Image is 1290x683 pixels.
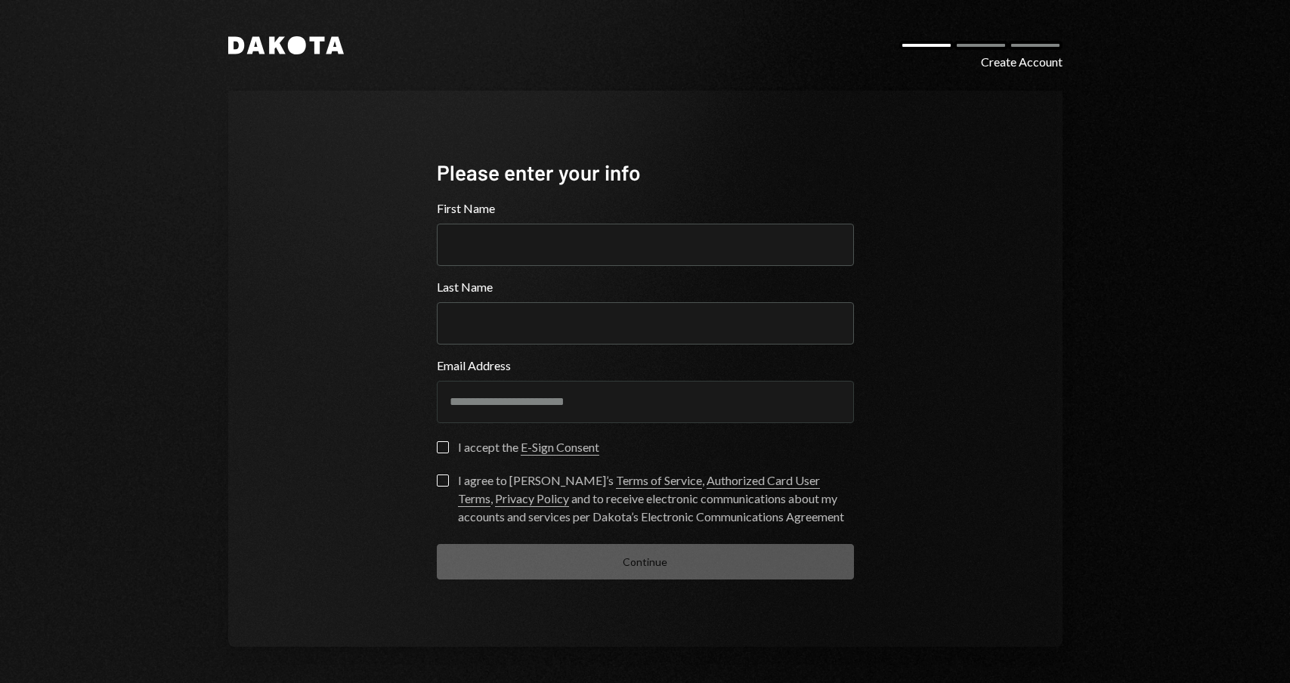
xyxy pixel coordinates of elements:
a: E-Sign Consent [521,440,599,456]
label: First Name [437,199,854,218]
button: I accept the E-Sign Consent [437,441,449,453]
div: I accept the [458,438,599,456]
label: Email Address [437,357,854,375]
label: Last Name [437,278,854,296]
a: Authorized Card User Terms [458,473,820,507]
div: Create Account [981,53,1063,71]
button: I agree to [PERSON_NAME]’s Terms of Service, Authorized Card User Terms, Privacy Policy and to re... [437,474,449,487]
a: Privacy Policy [495,491,569,507]
div: Please enter your info [437,158,854,187]
a: Terms of Service [616,473,702,489]
div: I agree to [PERSON_NAME]’s , , and to receive electronic communications about my accounts and ser... [458,471,854,526]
